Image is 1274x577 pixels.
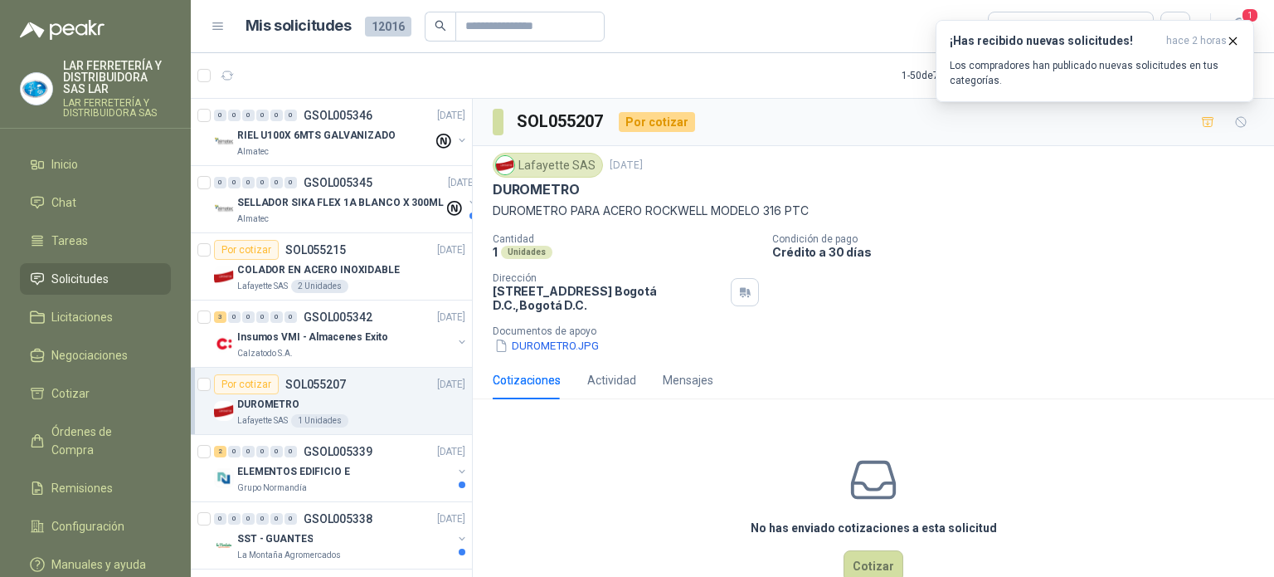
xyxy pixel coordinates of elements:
[21,73,52,105] img: Company Logo
[51,517,124,535] span: Configuración
[242,446,255,457] div: 0
[51,346,128,364] span: Negociaciones
[228,177,241,188] div: 0
[950,58,1240,88] p: Los compradores han publicado nuevas solicitudes en tus categorías.
[237,397,299,413] p: DUROMETRO
[228,311,241,323] div: 0
[256,110,269,121] div: 0
[493,272,724,284] p: Dirección
[950,34,1160,48] h3: ¡Has recibido nuevas solicitudes!
[437,377,465,393] p: [DATE]
[936,20,1254,102] button: ¡Has recibido nuevas solicitudes!hace 2 horas Los compradores han publicado nuevas solicitudes en...
[437,242,465,258] p: [DATE]
[51,308,113,326] span: Licitaciones
[437,108,465,124] p: [DATE]
[228,513,241,525] div: 0
[304,513,372,525] p: GSOL005338
[237,330,388,345] p: Insumos VMI - Almacenes Exito
[237,213,269,226] p: Almatec
[237,347,293,360] p: Calzatodo S.A.
[214,442,469,495] a: 2 0 0 0 0 0 GSOL005339[DATE] Company LogoELEMENTOS EDIFICIO EGrupo Normandía
[214,334,234,354] img: Company Logo
[20,472,171,504] a: Remisiones
[237,464,350,480] p: ELEMENTOS EDIFICIO E
[242,110,255,121] div: 0
[270,177,283,188] div: 0
[214,173,479,226] a: 0 0 0 0 0 0 GSOL005345[DATE] Company LogoSELLADOR SIKA FLEX 1A BLANCO X 300MLAlmatec
[493,325,1267,337] p: Documentos de apoyo
[304,177,372,188] p: GSOL005345
[256,177,269,188] div: 0
[304,110,372,121] p: GSOL005346
[270,513,283,525] div: 0
[214,266,234,286] img: Company Logo
[772,233,1267,245] p: Condición de pago
[20,263,171,295] a: Solicitudes
[435,20,446,32] span: search
[304,446,372,457] p: GSOL005339
[20,511,171,542] a: Configuración
[20,187,171,218] a: Chat
[20,225,171,257] a: Tareas
[51,423,155,459] span: Órdenes de Compra
[304,311,372,323] p: GSOL005342
[237,128,396,144] p: RIEL U100X 6MTS GALVANIZADO
[493,337,601,355] button: DUROMETRO.JPG
[437,444,465,460] p: [DATE]
[285,244,346,256] p: SOL055215
[285,379,346,390] p: SOL055207
[772,245,1267,259] p: Crédito a 30 días
[663,371,713,389] div: Mensajes
[246,14,352,38] h1: Mis solicitudes
[284,177,297,188] div: 0
[256,446,269,457] div: 0
[51,479,113,497] span: Remisiones
[517,109,605,134] h3: SOL055207
[242,311,255,323] div: 0
[437,310,465,325] p: [DATE]
[214,509,469,562] a: 0 0 0 0 0 0 GSOL005338[DATE] Company LogoSST - GUANTESLa Montaña Agromercados
[237,482,307,495] p: Grupo Normandía
[237,531,313,547] p: SST - GUANTES
[51,193,76,212] span: Chat
[365,17,411,37] span: 12016
[214,199,234,219] img: Company Logo
[63,60,171,95] p: LAR FERRETERÍA Y DISTRIBUIDORA SAS LAR
[20,20,105,40] img: Logo peakr
[493,181,579,198] p: DUROMETRO
[214,105,469,159] a: 0 0 0 0 0 0 GSOL005346[DATE] Company LogoRIEL U100X 6MTS GALVANIZADOAlmatec
[214,513,226,525] div: 0
[587,371,636,389] div: Actividad
[237,549,341,562] p: La Montaña Agromercados
[1166,34,1227,48] span: hace 2 horas
[51,555,146,574] span: Manuales y ayuda
[228,446,241,457] div: 0
[270,446,283,457] div: 0
[493,202,1254,220] p: DUROMETRO PARA ACERO ROCKWELL MODELO 316 PTC
[20,416,171,466] a: Órdenes de Compra
[214,240,279,260] div: Por cotizar
[51,155,78,174] span: Inicio
[237,280,288,293] p: Lafayette SAS
[1241,7,1259,23] span: 1
[214,132,234,152] img: Company Logo
[214,446,226,457] div: 2
[448,175,476,191] p: [DATE]
[51,232,88,250] span: Tareas
[214,110,226,121] div: 0
[493,284,724,312] p: [STREET_ADDRESS] Bogotá D.C. , Bogotá D.C.
[214,468,234,488] img: Company Logo
[20,340,171,371] a: Negociaciones
[256,311,269,323] div: 0
[619,112,695,132] div: Por cotizar
[284,110,297,121] div: 0
[214,401,234,421] img: Company Logo
[237,145,269,159] p: Almatec
[496,156,514,174] img: Company Logo
[291,414,348,428] div: 1 Unidades
[191,233,472,301] a: Por cotizarSOL055215[DATE] Company LogoCOLADOR EN ACERO INOXIDABLELafayette SAS2 Unidades
[214,311,226,323] div: 3
[751,519,997,537] h3: No has enviado cotizaciones a esta solicitud
[228,110,241,121] div: 0
[493,233,759,245] p: Cantidad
